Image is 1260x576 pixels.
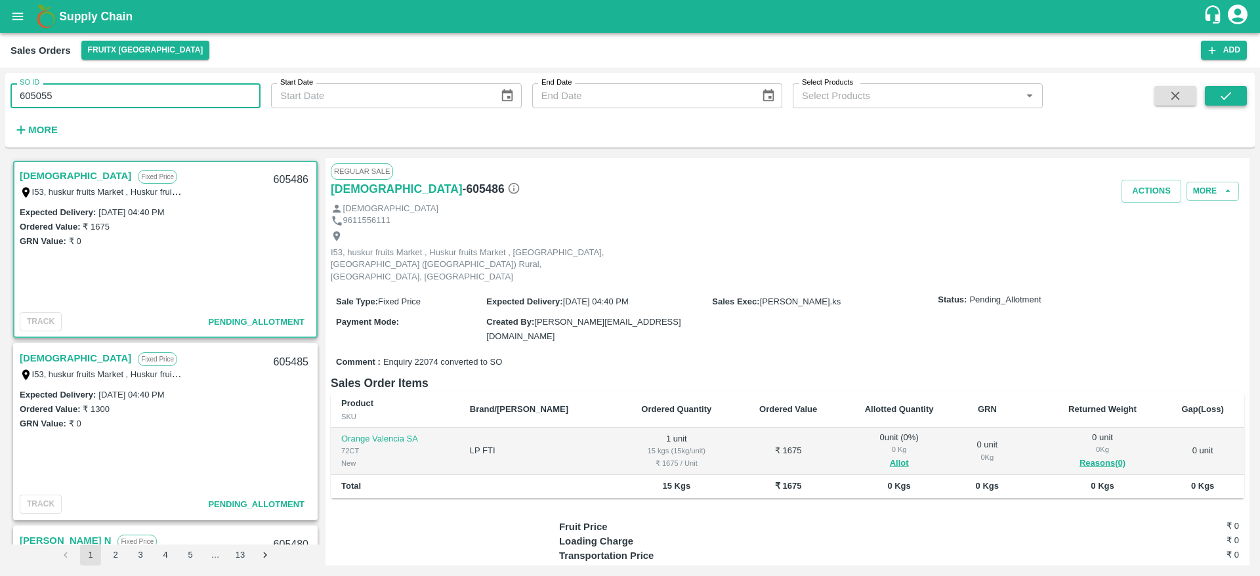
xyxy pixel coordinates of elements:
[20,222,80,232] label: Ordered Value:
[641,404,711,414] b: Ordered Quantity
[563,297,629,306] span: [DATE] 04:40 PM
[341,398,373,408] b: Product
[1186,182,1239,201] button: More
[1068,404,1137,414] b: Returned Weight
[341,481,361,491] b: Total
[1161,428,1244,476] td: 0 unit
[208,317,304,327] span: Pending_Allotment
[255,545,276,566] button: Go to next page
[138,352,177,366] p: Fixed Price
[1181,404,1223,414] b: Gap(Loss)
[541,77,572,88] label: End Date
[559,548,729,563] p: Transportation Price
[69,236,81,246] label: ₹ 0
[20,419,66,428] label: GRN Value:
[559,534,729,548] p: Loading Charge
[978,404,997,414] b: GRN
[3,1,33,31] button: open drawer
[81,41,210,60] button: Select DC
[59,10,133,23] b: Supply Chain
[486,317,681,341] span: [PERSON_NAME][EMAIL_ADDRESS][DOMAIN_NAME]
[341,457,449,469] div: New
[969,294,1041,306] span: Pending_Allotment
[20,167,131,184] a: [DEMOGRAPHIC_DATA]
[559,520,729,534] p: Fruit Price
[378,297,421,306] span: Fixed Price
[331,163,393,179] span: Regular Sale
[470,404,568,414] b: Brand/[PERSON_NAME]
[336,317,399,327] label: Payment Mode :
[266,529,316,560] div: 605480
[486,297,562,306] label: Expected Delivery :
[155,545,176,566] button: Go to page 4
[20,350,131,367] a: [DEMOGRAPHIC_DATA]
[20,390,96,400] label: Expected Delivery :
[83,222,110,232] label: ₹ 1675
[230,545,251,566] button: Go to page 13
[712,297,759,306] label: Sales Exec :
[343,203,438,215] p: [DEMOGRAPHIC_DATA]
[1055,432,1151,471] div: 0 unit
[1201,41,1247,60] button: Add
[80,545,101,566] button: page 1
[266,347,316,378] div: 605485
[341,411,449,422] div: SKU
[736,428,840,476] td: ₹ 1675
[775,481,802,491] b: ₹ 1675
[98,207,164,217] label: [DATE] 04:40 PM
[662,481,690,491] b: 15 Kgs
[627,445,726,457] div: 15 kgs (15kg/unit)
[271,83,490,108] input: Start Date
[1125,534,1239,547] h6: ₹ 0
[463,180,520,198] h6: - 605486
[383,356,502,369] span: Enquiry 22074 converted to SO
[69,419,81,428] label: ₹ 0
[32,186,703,197] label: I53, huskur fruits Market , Huskur fruits Market , [GEOGRAPHIC_DATA], [GEOGRAPHIC_DATA] ([GEOGRAP...
[969,451,1006,463] div: 0 Kg
[938,294,967,306] label: Status:
[802,77,853,88] label: Select Products
[83,404,110,414] label: ₹ 1300
[32,369,703,379] label: I53, huskur fruits Market , Huskur fruits Market , [GEOGRAPHIC_DATA], [GEOGRAPHIC_DATA] ([GEOGRAP...
[138,170,177,184] p: Fixed Price
[1091,481,1114,491] b: 0 Kgs
[797,87,1017,104] input: Select Products
[180,545,201,566] button: Go to page 5
[976,481,999,491] b: 0 Kgs
[331,180,463,198] a: [DEMOGRAPHIC_DATA]
[887,481,910,491] b: 0 Kgs
[1125,520,1239,533] h6: ₹ 0
[10,83,261,108] input: Enter SO ID
[20,236,66,246] label: GRN Value:
[20,207,96,217] label: Expected Delivery :
[850,443,948,455] div: 0 Kg
[756,83,781,108] button: Choose date
[336,356,381,369] label: Comment :
[616,428,736,476] td: 1 unit
[760,297,841,306] span: [PERSON_NAME].ks
[117,535,157,548] p: Fixed Price
[759,404,817,414] b: Ordered Value
[495,83,520,108] button: Choose date
[532,83,751,108] input: End Date
[486,317,534,327] label: Created By :
[98,390,164,400] label: [DATE] 04:40 PM
[280,77,313,88] label: Start Date
[341,445,449,457] div: 72CT
[331,247,626,283] p: I53, huskur fruits Market , Huskur fruits Market , [GEOGRAPHIC_DATA], [GEOGRAPHIC_DATA] ([GEOGRAP...
[331,374,1244,392] h6: Sales Order Items
[1055,443,1151,455] div: 0 Kg
[20,404,80,414] label: Ordered Value:
[208,499,304,509] span: Pending_Allotment
[266,165,316,195] div: 605486
[343,215,390,227] p: 9611556111
[1191,481,1214,491] b: 0 Kgs
[627,457,726,469] div: ₹ 1675 / Unit
[59,7,1203,26] a: Supply Chain
[10,42,71,59] div: Sales Orders
[1226,3,1249,30] div: account of current user
[850,432,948,471] div: 0 unit ( 0 %)
[459,428,617,476] td: LP FTI
[20,532,111,549] a: [PERSON_NAME] N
